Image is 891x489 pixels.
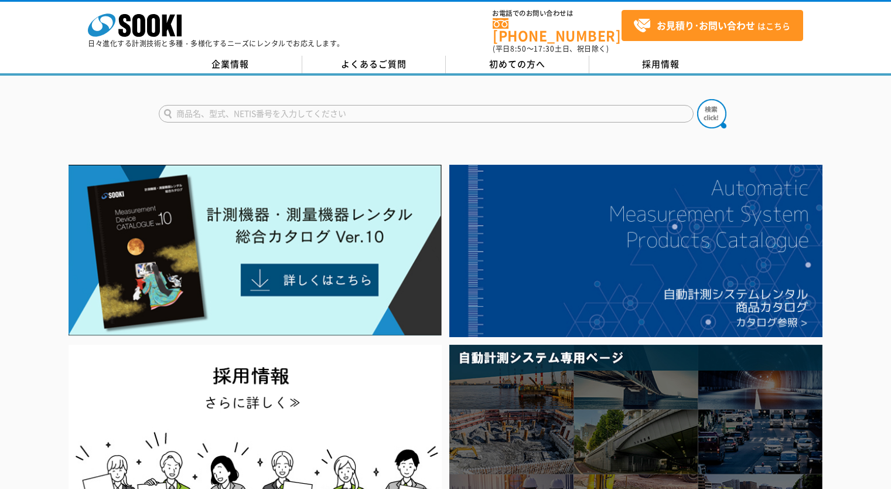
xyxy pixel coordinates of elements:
img: 自動計測システムカタログ [449,165,822,337]
p: 日々進化する計測技術と多種・多様化するニーズにレンタルでお応えします。 [88,40,344,47]
input: 商品名、型式、NETIS番号を入力してください [159,105,694,123]
a: よくあるご質問 [302,56,446,73]
span: お電話でのお問い合わせは [493,10,622,17]
span: 8:50 [510,43,527,54]
span: 17:30 [534,43,555,54]
a: 初めての方へ [446,56,589,73]
img: btn_search.png [697,99,726,128]
a: [PHONE_NUMBER] [493,18,622,42]
strong: お見積り･お問い合わせ [657,18,755,32]
img: Catalog Ver10 [69,165,442,336]
span: (平日 ～ 土日、祝日除く) [493,43,609,54]
span: はこちら [633,17,790,35]
a: 企業情報 [159,56,302,73]
a: お見積り･お問い合わせはこちら [622,10,803,41]
span: 初めての方へ [489,57,545,70]
a: 採用情報 [589,56,733,73]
